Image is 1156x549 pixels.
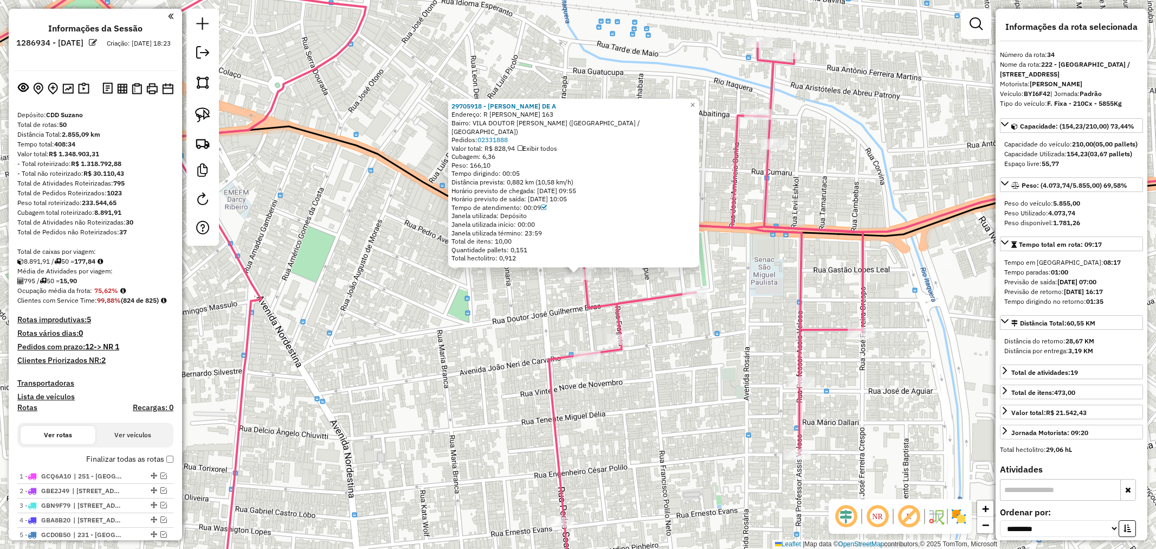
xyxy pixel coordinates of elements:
[1000,464,1143,475] h4: Atividades
[49,150,99,158] strong: R$ 1.348.903,31
[1000,385,1143,399] a: Total de itens:473,00
[16,38,83,48] h6: 1286934 - [DATE]
[1000,315,1143,330] a: Distância Total:60,55 KM
[1000,425,1143,439] a: Jornada Motorista: 09:20
[1020,122,1134,130] span: Capacidade: (154,23/210,00) 73,44%
[40,278,47,284] i: Total de rotas
[94,342,119,352] strong: -> NR 1
[151,487,157,494] em: Alterar sequência das rotas
[115,81,130,95] button: Visualizar relatório de Roteirização
[1000,237,1143,251] a: Tempo total em rota: 09:17
[1030,80,1082,88] strong: [PERSON_NAME]
[1000,194,1143,232] div: Peso: (4.073,74/5.855,00) 69,58%
[1019,240,1102,248] span: Tempo total em rota: 09:17
[451,110,696,119] div: Endereço: R [PERSON_NAME] 163
[71,159,121,168] strong: R$ 1.318.792,88
[1051,268,1068,276] strong: 01:00
[1004,218,1139,228] div: Peso disponível:
[41,501,70,509] span: GBN9F79
[1080,90,1102,98] strong: Padrão
[1053,199,1080,207] strong: 5.855,00
[160,516,167,523] em: Visualizar rota
[17,342,119,352] h4: Pedidos com prazo:
[1093,140,1138,148] strong: (05,00 pallets)
[60,277,77,285] strong: 15,90
[1004,139,1139,149] div: Capacidade do veículo:
[1000,60,1130,78] strong: 222 - [GEOGRAPHIC_DATA] / [STREET_ADDRESS]
[17,110,173,120] div: Depósito:
[1050,90,1102,98] span: | Jornada:
[160,531,167,538] em: Visualizar rota
[1000,89,1143,99] div: Veículo:
[451,237,696,246] div: Total de itens: 10,00
[17,149,173,159] div: Valor total:
[690,100,695,110] span: ×
[17,198,173,208] div: Peso total roteirizado:
[17,403,37,412] h4: Rotas
[17,130,173,139] div: Distância Total:
[20,531,70,539] span: 5 -
[927,508,945,525] img: Fluxo de ruas
[477,136,508,144] a: 02331888
[1064,288,1103,296] strong: [DATE] 16:17
[864,503,890,529] span: Ocultar NR
[41,487,69,495] span: GBE2J49
[17,258,24,265] i: Cubagem total roteirizado
[87,315,91,324] strong: 5
[803,540,804,548] span: |
[17,296,97,304] span: Clientes com Service Time:
[451,144,696,153] div: Valor total: R$ 828,94
[95,426,170,444] button: Ver veículos
[1004,199,1080,207] span: Peso do veículo:
[541,203,547,212] a: Com service time
[17,315,173,324] h4: Rotas improdutivas:
[982,502,989,515] span: +
[896,503,922,529] span: Exibir rótulo
[1022,181,1127,189] span: Peso: (4.073,74/5.855,00) 69,58%
[76,80,92,97] button: Painel de Sugestão
[120,288,126,294] em: Média calculada utilizando a maior ocupação (%Peso ou %Cubagem) de cada rota da sessão. Rotas cro...
[451,119,696,136] div: Bairro: VILA DOUTOR [PERSON_NAME] ([GEOGRAPHIC_DATA] / [GEOGRAPHIC_DATA])
[1000,22,1143,32] h4: Informações da rota selecionada
[775,540,801,548] a: Leaflet
[1068,347,1093,355] strong: 3,19 KM
[20,487,69,495] span: 2 -
[1000,365,1143,379] a: Total de atividades:19
[59,120,67,129] strong: 50
[17,188,173,198] div: Total de Pedidos Roteirizados:
[195,136,210,151] img: Criar rota
[1086,297,1103,305] strong: 01:35
[79,328,83,338] strong: 0
[1046,408,1087,417] strong: R$ 21.542,43
[17,139,173,149] div: Tempo total:
[451,136,696,144] div: Pedidos:
[119,228,127,236] strong: 37
[1011,408,1087,418] div: Valor total:
[17,379,173,388] h4: Transportadoras
[1004,149,1139,159] div: Capacidade Utilizada:
[74,257,95,265] strong: 177,84
[74,471,124,481] span: 251 - Santo Antonio Paulista / Jardim Santa Rosa / Vila Santa Margarida
[451,195,696,203] div: Horário previsto de saída: [DATE] 10:05
[1000,177,1143,192] a: Peso: (4.073,74/5.855,00) 69,58%
[451,212,696,220] div: Janela utilizada: Depósito
[17,218,173,227] div: Total de Atividades não Roteirizadas:
[1103,258,1121,266] strong: 08:17
[160,502,167,508] em: Visualizar rota
[41,472,71,480] span: GCQ6A10
[1004,208,1139,218] div: Peso Utilizado:
[1004,277,1139,287] div: Previsão de saída:
[20,516,70,524] span: 4 -
[20,472,71,480] span: 1 -
[451,152,495,161] span: Cubagem: 6,36
[133,403,173,412] h4: Recargas: 0
[451,187,696,195] div: Horário previsto de chegada: [DATE] 09:55
[94,286,118,295] strong: 75,62%
[17,356,173,365] h4: Clientes Priorizados NR:
[161,297,166,304] em: Rotas cross docking consideradas
[160,81,176,97] button: Disponibilidade de veículos
[121,296,159,304] strong: (824 de 825)
[1072,140,1093,148] strong: 210,00
[1047,50,1055,59] strong: 34
[192,42,214,66] a: Exportar sessão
